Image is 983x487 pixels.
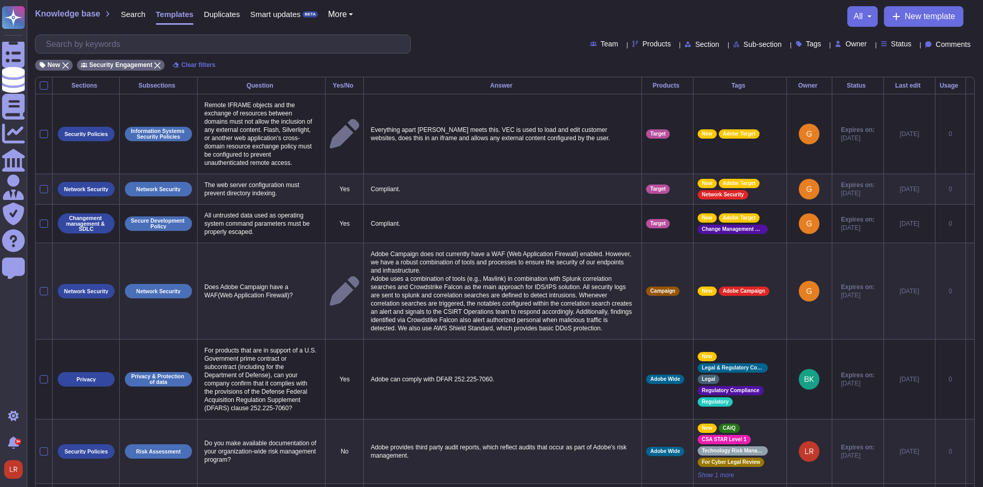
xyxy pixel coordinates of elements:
div: Subsections [124,82,193,89]
div: 9+ [15,439,21,445]
span: Expires on: [841,283,875,291]
p: No [330,447,359,456]
img: user [799,441,819,462]
span: Expires on: [841,443,875,451]
div: 0 [940,130,961,138]
div: 0 [940,287,961,295]
p: Yes [330,185,359,193]
span: Adobe Wide [650,377,680,382]
span: Knowledge base [35,10,100,18]
button: all [853,12,872,21]
p: Yes [330,220,359,228]
span: Technology Risk Management Standard [702,448,764,454]
p: Do you make available documentation of your organization-wide risk management program? [202,436,321,466]
span: New [702,426,713,431]
span: New [702,289,713,294]
span: Owner [845,40,866,47]
span: Adobe Target [723,131,756,137]
div: Last edit [888,82,931,89]
div: Usage [940,82,961,89]
div: [DATE] [888,375,931,383]
p: Secure Development Policy [128,218,188,229]
p: Privacy & Protection of data [128,374,188,384]
div: [DATE] [888,220,931,228]
span: Target [650,187,666,192]
span: Target [650,131,666,137]
span: [DATE] [841,134,875,142]
p: Privacy [76,377,95,382]
span: Security Engagement [89,62,153,68]
span: Regulatory [702,399,729,405]
p: Security Policies [65,131,108,137]
span: Tags [806,40,821,47]
span: Change Management Standard [702,227,764,232]
input: Search by keywords [41,35,410,53]
p: Information Systems Security Policies [128,128,188,139]
span: Expires on: [841,181,875,189]
span: [DATE] [841,451,875,460]
div: [DATE] [888,185,931,193]
span: Duplicates [204,10,240,18]
div: BETA [302,11,317,18]
span: Comments [936,41,971,48]
div: [DATE] [888,447,931,456]
span: CSA STAR Level 1 [702,437,747,442]
div: Question [202,82,321,89]
span: CAIQ [723,426,736,431]
span: Clear filters [181,62,215,68]
p: Network Security [136,187,181,192]
div: Answer [368,82,637,89]
span: Sub-section [744,41,782,48]
p: Changement management & SDLC [61,215,111,232]
div: Tags [698,82,782,89]
p: For products that are in support of a U.S. Government prime contract or subcontract (including fo... [202,344,321,415]
span: New [47,62,60,68]
span: Network Security [702,192,744,197]
img: user [799,124,819,144]
div: 0 [940,185,961,193]
div: 0 [940,220,961,228]
p: Risk Assessment [136,449,181,455]
span: Adobe Campaign [723,289,765,294]
p: Network Security [136,289,181,294]
span: New [702,354,713,359]
button: More [328,10,353,19]
p: Remote IFRAME objects and the exchange of resources between domains must not allow the inclusion ... [202,98,321,170]
button: New template [884,6,963,27]
p: Network Security [64,187,108,192]
span: Status [891,40,912,47]
span: Legal & Regulatory Compliance [702,365,764,371]
span: Search [121,10,146,18]
span: [DATE] [841,379,875,388]
p: All untrusted data used as operating system command parameters must be properly escaped. [202,209,321,239]
img: user [799,281,819,301]
span: Expires on: [841,371,875,379]
p: Compliant. [368,217,637,230]
span: Expires on: [841,126,875,134]
p: The web server configuration must prevent directory indexing. [202,178,321,200]
span: Campaign [650,289,675,294]
span: Adobe Target [723,215,756,221]
span: Team [601,40,618,47]
span: New [702,131,713,137]
button: user [2,458,30,481]
div: [DATE] [888,130,931,138]
p: Does Adobe Campaign have a WAF(Web Application Firewall)? [202,280,321,302]
span: Templates [156,10,194,18]
span: New [702,215,713,221]
p: Yes [330,375,359,383]
img: user [799,213,819,234]
span: New [702,181,713,186]
img: user [4,460,23,479]
p: Everything apart [PERSON_NAME] meets this. VEC is used to load and edit customer websites, does t... [368,123,637,145]
div: Status [836,82,879,89]
p: Adobe provides third party audit reports, which reflect audits that occur as part of Adobe's risk... [368,441,637,462]
div: Yes/No [330,82,359,89]
p: Adobe Campaign does not currently have a WAF (Web Application Firewall) enabled. However, we have... [368,247,637,335]
span: Section [695,41,719,48]
span: For Cyber Legal Review [702,460,760,465]
span: all [853,12,863,21]
img: user [799,369,819,390]
span: Legal [702,377,715,382]
span: [DATE] [841,291,875,299]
